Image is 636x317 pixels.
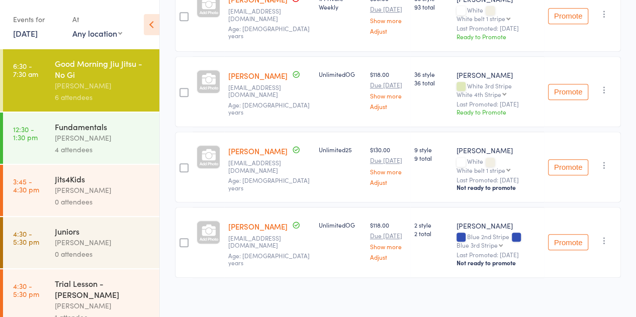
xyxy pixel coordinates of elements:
[414,154,448,162] span: 9 total
[228,176,310,191] span: Age: [DEMOGRAPHIC_DATA] years
[55,58,151,80] div: Good Morning Jiu Jitsu - No Gi
[228,8,311,22] small: alexprichard@icloud.com
[370,168,406,175] a: Show more
[55,226,151,237] div: Juniors
[13,125,38,141] time: 12:30 - 1:30 pm
[548,8,588,24] button: Promote
[370,6,406,13] small: Due [DATE]
[370,243,406,250] a: Show more
[414,78,448,87] span: 36 total
[457,32,540,41] div: Ready to Promote
[228,235,311,249] small: Sergi_z@ymail.com
[457,15,505,22] div: White belt 1 stripe
[548,159,588,175] button: Promote
[13,230,39,246] time: 4:30 - 5:30 pm
[72,28,122,39] div: Any location
[370,254,406,260] a: Adjust
[548,84,588,100] button: Promote
[457,82,540,97] div: White 3rd Stripe
[55,144,151,155] div: 4 attendees
[370,179,406,185] a: Adjust
[319,70,362,78] div: UnlimitedOG
[228,100,310,116] span: Age: [DEMOGRAPHIC_DATA] years
[228,24,310,40] span: Age: [DEMOGRAPHIC_DATA] years
[457,183,540,191] div: Not ready to promote
[370,28,406,34] a: Adjust
[55,237,151,248] div: [PERSON_NAME]
[414,145,448,154] span: 9 style
[55,196,151,207] div: 0 attendees
[319,221,362,229] div: UnlimitedOG
[457,251,540,258] small: Last Promoted: [DATE]
[457,91,501,97] div: White 4th Stripe
[319,145,362,154] div: Unlimited25
[13,11,62,28] div: Events for
[55,184,151,196] div: [PERSON_NAME]
[370,17,406,24] a: Show more
[13,282,39,298] time: 4:30 - 5:30 pm
[370,103,406,110] a: Adjust
[55,278,151,300] div: Trial Lesson - [PERSON_NAME]
[228,70,288,81] a: [PERSON_NAME]
[55,300,151,311] div: [PERSON_NAME]
[228,146,288,156] a: [PERSON_NAME]
[457,100,540,108] small: Last Promoted: [DATE]
[72,11,122,28] div: At
[13,62,38,78] time: 6:30 - 7:30 am
[3,217,159,268] a: 4:30 -5:30 pmJuniors[PERSON_NAME]0 attendees
[457,221,540,231] div: [PERSON_NAME]
[457,259,540,267] div: Not ready to promote
[13,177,39,193] time: 3:45 - 4:30 pm
[457,145,540,155] div: [PERSON_NAME]
[3,165,159,216] a: 3:45 -4:30 pmJits4Kids[PERSON_NAME]0 attendees
[228,221,288,232] a: [PERSON_NAME]
[370,81,406,88] small: Due [DATE]
[414,70,448,78] span: 36 style
[414,229,448,238] span: 2 total
[55,173,151,184] div: Jits4Kids
[457,233,540,248] div: Blue 2nd Stripe
[3,113,159,164] a: 12:30 -1:30 pmFundamentals[PERSON_NAME]4 attendees
[370,232,406,239] small: Due [DATE]
[370,70,406,110] div: $118.00
[228,251,310,267] span: Age: [DEMOGRAPHIC_DATA] years
[457,70,540,80] div: [PERSON_NAME]
[457,242,498,248] div: Blue 3rd Stripe
[55,80,151,91] div: [PERSON_NAME]
[457,7,540,22] div: White
[370,145,406,185] div: $130.00
[414,221,448,229] span: 2 style
[228,84,311,98] small: Amerleah13@gmail.com
[548,234,588,250] button: Promote
[370,221,406,260] div: $118.00
[13,28,38,39] a: [DATE]
[457,108,540,116] div: Ready to Promote
[457,167,505,173] div: White belt 1 stripe
[414,3,448,11] span: 93 total
[370,157,406,164] small: Due [DATE]
[457,25,540,32] small: Last Promoted: [DATE]
[3,49,159,112] a: 6:30 -7:30 amGood Morning Jiu Jitsu - No Gi[PERSON_NAME]6 attendees
[370,92,406,99] a: Show more
[55,132,151,144] div: [PERSON_NAME]
[55,91,151,103] div: 6 attendees
[55,248,151,260] div: 0 attendees
[457,158,540,173] div: White
[228,159,311,174] small: aytan.sarisoy@gmail.com
[457,176,540,183] small: Last Promoted: [DATE]
[55,121,151,132] div: Fundamentals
